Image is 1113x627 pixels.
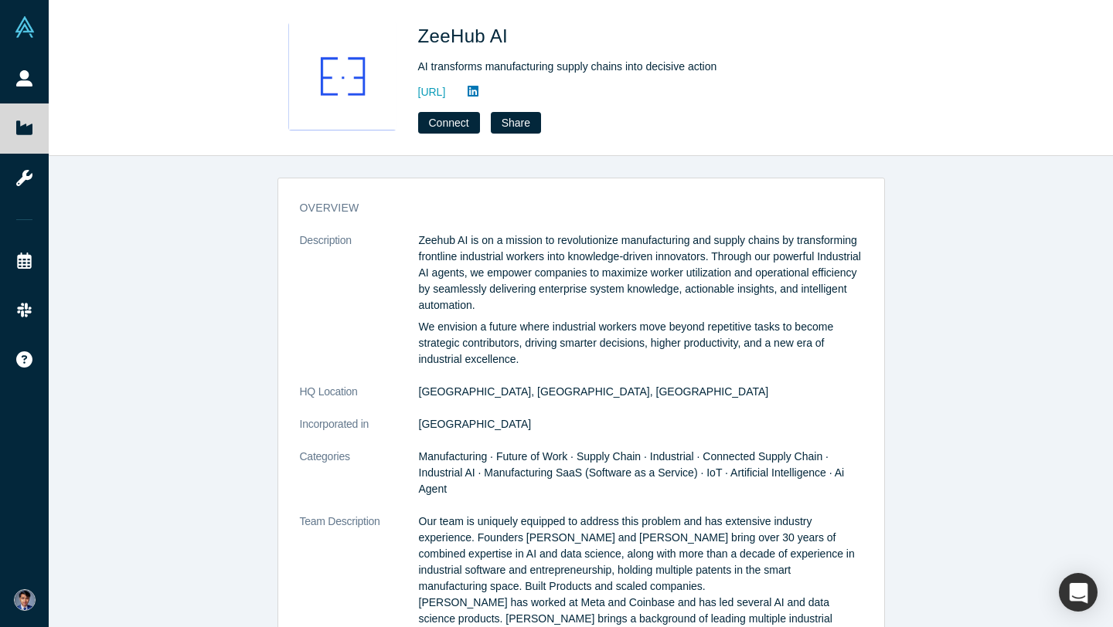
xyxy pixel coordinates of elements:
dt: HQ Location [300,384,419,416]
button: Connect [418,112,480,134]
span: ZeeHub AI [418,25,514,46]
button: Share [491,112,541,134]
dt: Incorporated in [300,416,419,449]
p: We envision a future where industrial workers move beyond repetitive tasks to become strategic co... [419,319,863,368]
dd: [GEOGRAPHIC_DATA] [419,416,863,432]
span: Manufacturing · Future of Work · Supply Chain · Industrial · Connected Supply Chain · Industrial ... [419,450,845,495]
img: Daanish Ahmed's Account [14,589,36,611]
p: Zeehub AI is on a mission to revolutionize manufacturing and supply chains by transforming frontl... [419,232,863,313]
a: [URL] [418,84,446,100]
h3: overview [300,200,841,216]
dd: [GEOGRAPHIC_DATA], [GEOGRAPHIC_DATA], [GEOGRAPHIC_DATA] [419,384,863,400]
img: ZeeHub AI's Logo [288,22,397,130]
div: AI transforms manufacturing supply chains into decisive action [418,59,851,75]
dt: Description [300,232,419,384]
dt: Categories [300,449,419,513]
img: Alchemist Vault Logo [14,16,36,38]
